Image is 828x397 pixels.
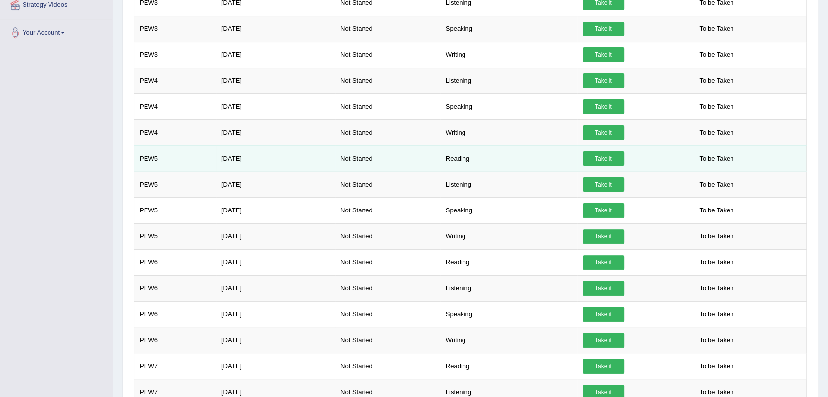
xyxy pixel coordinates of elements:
[583,203,624,218] a: Take it
[216,68,335,93] td: [DATE]
[335,68,440,93] td: Not Started
[0,19,112,44] a: Your Account
[440,145,577,171] td: Reading
[583,359,624,374] a: Take it
[335,327,440,353] td: Not Started
[583,99,624,114] a: Take it
[694,229,738,244] span: To be Taken
[694,307,738,322] span: To be Taken
[134,171,216,197] td: PEW5
[440,197,577,223] td: Speaking
[216,197,335,223] td: [DATE]
[694,47,738,62] span: To be Taken
[440,353,577,379] td: Reading
[134,197,216,223] td: PEW5
[216,301,335,327] td: [DATE]
[134,223,216,249] td: PEW5
[335,119,440,145] td: Not Started
[583,22,624,36] a: Take it
[335,275,440,301] td: Not Started
[335,223,440,249] td: Not Started
[335,171,440,197] td: Not Started
[694,177,738,192] span: To be Taken
[440,119,577,145] td: Writing
[583,73,624,88] a: Take it
[335,249,440,275] td: Not Started
[694,255,738,270] span: To be Taken
[216,119,335,145] td: [DATE]
[335,197,440,223] td: Not Started
[583,151,624,166] a: Take it
[335,353,440,379] td: Not Started
[583,229,624,244] a: Take it
[216,223,335,249] td: [DATE]
[335,93,440,119] td: Not Started
[134,119,216,145] td: PEW4
[440,223,577,249] td: Writing
[134,42,216,68] td: PEW3
[694,73,738,88] span: To be Taken
[335,301,440,327] td: Not Started
[134,249,216,275] td: PEW6
[694,99,738,114] span: To be Taken
[694,22,738,36] span: To be Taken
[134,275,216,301] td: PEW6
[216,327,335,353] td: [DATE]
[440,275,577,301] td: Listening
[583,255,624,270] a: Take it
[583,307,624,322] a: Take it
[694,125,738,140] span: To be Taken
[216,42,335,68] td: [DATE]
[134,68,216,93] td: PEW4
[216,93,335,119] td: [DATE]
[583,333,624,348] a: Take it
[694,281,738,296] span: To be Taken
[583,281,624,296] a: Take it
[583,47,624,62] a: Take it
[440,16,577,42] td: Speaking
[440,93,577,119] td: Speaking
[440,249,577,275] td: Reading
[694,359,738,374] span: To be Taken
[583,177,624,192] a: Take it
[216,145,335,171] td: [DATE]
[134,301,216,327] td: PEW6
[335,16,440,42] td: Not Started
[134,93,216,119] td: PEW4
[694,203,738,218] span: To be Taken
[216,171,335,197] td: [DATE]
[216,16,335,42] td: [DATE]
[440,301,577,327] td: Speaking
[694,333,738,348] span: To be Taken
[134,145,216,171] td: PEW5
[134,353,216,379] td: PEW7
[216,353,335,379] td: [DATE]
[440,171,577,197] td: Listening
[694,151,738,166] span: To be Taken
[440,68,577,93] td: Listening
[335,42,440,68] td: Not Started
[440,42,577,68] td: Writing
[134,16,216,42] td: PEW3
[216,275,335,301] td: [DATE]
[583,125,624,140] a: Take it
[335,145,440,171] td: Not Started
[440,327,577,353] td: Writing
[134,327,216,353] td: PEW6
[216,249,335,275] td: [DATE]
